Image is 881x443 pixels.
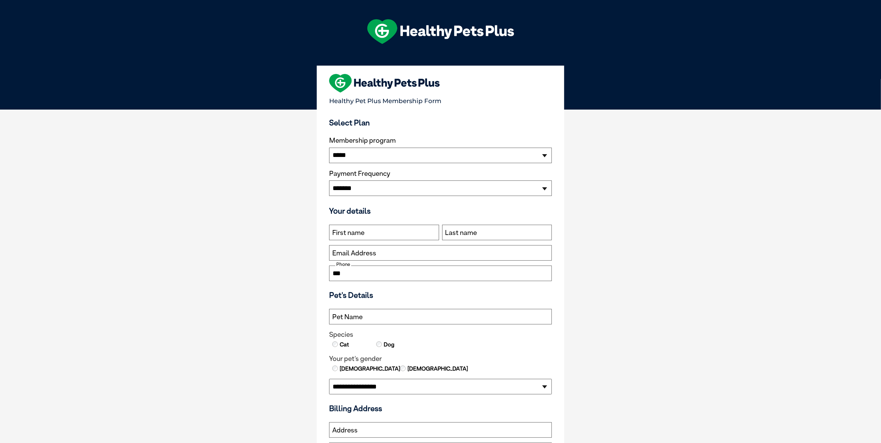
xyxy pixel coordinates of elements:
label: Email Address [332,249,376,257]
label: Address [332,426,358,434]
label: Phone [335,262,351,267]
label: Payment Frequency [329,170,390,178]
h3: Billing Address [329,404,552,413]
label: Dog [383,341,395,349]
img: heart-shape-hpp-logo-large.png [329,74,440,93]
h3: Your details [329,206,552,215]
label: [DEMOGRAPHIC_DATA] [339,365,400,373]
label: Last name [445,229,477,237]
label: [DEMOGRAPHIC_DATA] [407,365,468,373]
p: Healthy Pet Plus Membership Form [329,94,552,105]
h3: Select Plan [329,118,552,127]
legend: Species [329,331,552,339]
legend: Your pet's gender [329,355,552,363]
img: hpp-logo-landscape-green-white.png [367,19,514,44]
label: Membership program [329,137,552,145]
label: Cat [339,341,349,349]
label: First name [332,229,364,237]
h3: Pet's Details [327,290,554,300]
